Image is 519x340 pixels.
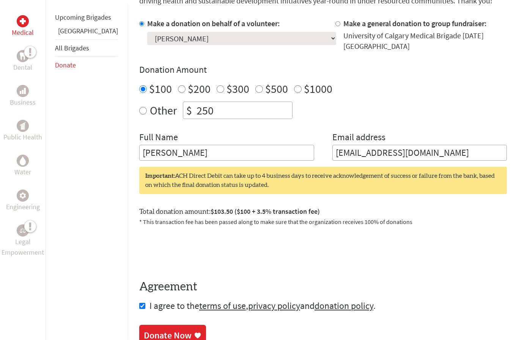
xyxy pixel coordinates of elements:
[6,202,40,212] p: Engineering
[10,97,36,108] p: Business
[20,156,26,165] img: Water
[139,217,507,226] p: * This transaction fee has been passed along to make sure that the organization receives 100% of ...
[55,9,118,26] li: Upcoming Brigades
[195,102,292,119] input: Enter Amount
[6,190,40,212] a: EngineeringEngineering
[343,19,487,28] label: Make a general donation to group fundraiser:
[2,237,44,258] p: Legal Empowerment
[55,44,89,52] a: All Brigades
[20,52,26,60] img: Dental
[139,280,507,294] h4: Agreement
[17,120,29,132] div: Public Health
[17,190,29,202] div: Engineering
[14,155,31,177] a: WaterWater
[183,102,195,119] div: $
[332,145,507,161] input: Your Email
[139,235,255,265] iframe: reCAPTCHA
[248,300,300,312] a: privacy policy
[20,193,26,199] img: Engineering
[55,57,118,74] li: Donate
[20,88,26,94] img: Business
[139,167,507,194] div: ACH Direct Debit can take up to 4 business days to receive acknowledgement of success or failure ...
[12,15,34,38] a: MedicalMedical
[17,15,29,27] div: Medical
[13,50,32,73] a: DentalDental
[17,155,29,167] div: Water
[139,64,507,76] h4: Donation Amount
[139,206,320,217] label: Total donation amount:
[55,61,76,69] a: Donate
[17,85,29,97] div: Business
[3,132,42,143] p: Public Health
[3,120,42,143] a: Public HealthPublic Health
[315,300,373,312] a: donation policy
[20,228,26,233] img: Legal Empowerment
[10,85,36,108] a: BusinessBusiness
[199,300,246,312] a: terms of use
[17,50,29,62] div: Dental
[147,19,280,28] label: Make a donation on behalf of a volunteer:
[265,81,288,96] label: $500
[2,224,44,258] a: Legal EmpowermentLegal Empowerment
[211,207,320,216] span: $103.50 ($100 + 3.5% transaction fee)
[14,167,31,177] p: Water
[139,145,314,161] input: Enter Full Name
[55,39,118,57] li: All Brigades
[149,300,376,312] span: I agree to the , and .
[58,27,118,35] a: [GEOGRAPHIC_DATA]
[145,173,175,179] strong: Important:
[55,26,118,39] li: Panama
[17,224,29,237] div: Legal Empowerment
[188,81,211,96] label: $200
[149,81,172,96] label: $100
[343,30,507,52] div: University of Calgary Medical Brigade [DATE] [GEOGRAPHIC_DATA]
[332,131,385,145] label: Email address
[139,131,178,145] label: Full Name
[304,81,332,96] label: $1000
[55,13,111,22] a: Upcoming Brigades
[150,102,177,119] label: Other
[12,27,34,38] p: Medical
[226,81,249,96] label: $300
[20,18,26,24] img: Medical
[20,122,26,130] img: Public Health
[13,62,32,73] p: Dental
